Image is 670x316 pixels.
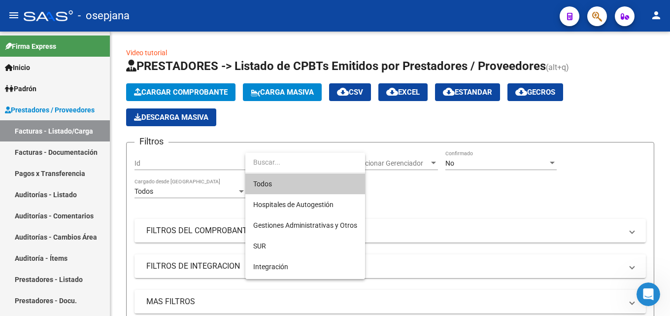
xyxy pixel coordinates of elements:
[253,263,288,271] span: Integración
[253,201,334,209] span: Hospitales de Autogestión
[253,221,357,229] span: Gestiones Administrativas y Otros
[253,174,357,194] span: Todos
[253,242,266,250] span: SUR
[636,282,660,306] iframe: Intercom live chat
[245,152,365,173] input: dropdown search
